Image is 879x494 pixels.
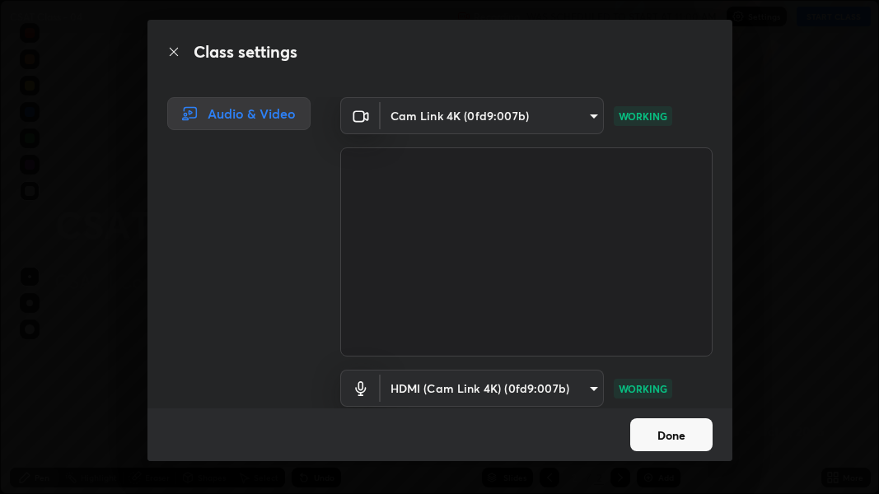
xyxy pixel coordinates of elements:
p: WORKING [619,381,667,396]
div: Cam Link 4K (0fd9:007b) [381,97,604,134]
button: Done [630,418,713,451]
p: WORKING [619,109,667,123]
h2: Class settings [194,40,297,64]
div: Cam Link 4K (0fd9:007b) [381,370,604,407]
div: Audio & Video [167,97,311,130]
